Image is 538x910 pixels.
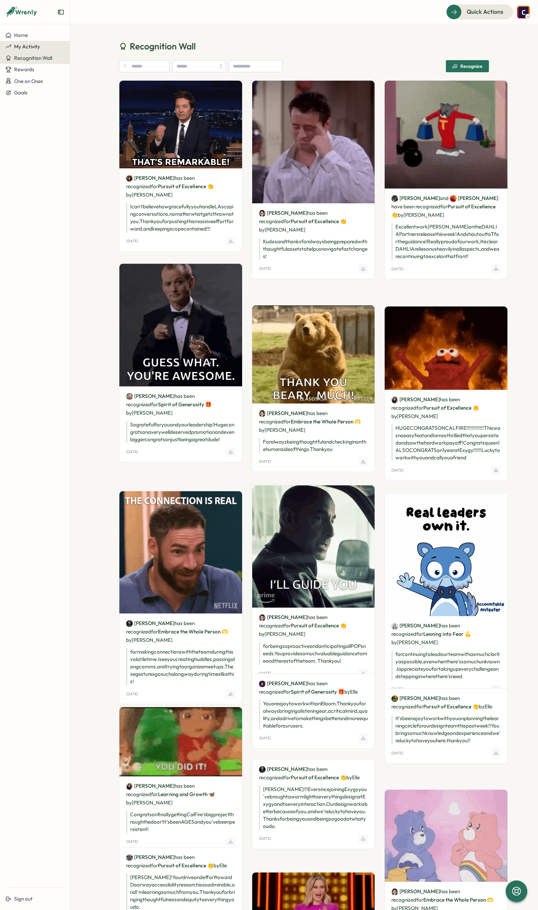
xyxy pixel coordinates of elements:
p: [DATE] [126,239,138,243]
p: [DATE] [391,267,403,271]
p: [PERSON_NAME]!!! Ever since joining Exygy you've brought a warm light to everything design at Exy... [259,786,368,830]
a: Vic de Aranzeta[PERSON_NAME] [126,620,175,627]
p: I can't believe how gracefully you handle LA scoping conversations, no matter what gets thrown at... [126,203,235,233]
p: [DATE] [259,266,271,271]
a: Isabelle Hirschy[PERSON_NAME] [126,174,175,182]
img: India Bastien [391,888,398,895]
p: HUGE CONGRATS ON CAL FIRE!!!!!!!!!!!!! This was no easy feat and I am so thrilled that you persis... [391,424,501,461]
img: Emilie Jensen [259,680,266,687]
span: Pursuit of Excellence 👏 [291,218,346,224]
p: Congrats on finally getting CalFire's big project through the door! It's been AGES and you've bee... [126,811,235,833]
span: Embrace the Whole Person 🫶 [423,897,493,903]
img: Recognition Image [119,707,242,777]
img: Recognition Image [385,306,507,390]
img: Recognition Image [385,494,507,616]
a: India Bastien[PERSON_NAME] [259,409,307,417]
p: [DATE] [126,840,138,844]
span: Embrace the Whole Person 🫶 [158,628,228,635]
span: Pursuit of Excellence 👏 [291,774,346,781]
img: Vic de Aranzeta [126,620,133,627]
img: Vic de Aranzeta [259,766,266,773]
span: and [440,195,449,202]
img: Emily Rowe [126,783,133,790]
span: Embrace the Whole Person 🫶 [291,418,361,424]
span: Pursuit of Excellence 👏 [291,623,346,629]
span: Pursuit of Excellence 👏 [158,862,214,869]
span: for [284,774,291,781]
p: for being so proactive and anticipating all POPs needs. You provide so much valuable guidance to ... [259,643,368,665]
span: Home [14,32,28,38]
p: for continuing to lead our team with as much clarity as possible, even when there's so much unkno... [391,651,501,680]
p: has been recognized by Elle [126,853,235,870]
p: for making connections with the team during this volatile time. I see you creating huddles, passi... [126,648,235,685]
span: Recognition Wall [130,40,196,52]
a: Emily Rowe[PERSON_NAME] [126,782,175,790]
a: Bonnie Goode[PERSON_NAME] [391,622,440,629]
p: [DATE] [391,751,403,755]
p: [DATE] [126,692,138,696]
img: Recognition Image [385,81,507,189]
p: [DATE] [259,671,271,675]
span: Pursuit of Excellence 👏 [423,703,479,710]
p: Excellent work [PERSON_NAME] on the DAHLIA Partners release this week! And shout out to T for the... [391,223,501,260]
p: has been recognized by [PERSON_NAME] [259,613,368,638]
span: Sign out [14,896,33,902]
span: Pursuit of Excellence 👏 [158,183,214,190]
p: has been recognized by [PERSON_NAME] [126,619,235,644]
p: [DATE] [259,836,271,841]
button: Recognize [446,60,489,72]
span: for [284,218,291,224]
span: for [151,791,158,797]
img: Recognition Image [119,81,242,168]
p: has been recognized by Elle [391,694,501,711]
img: India Bastien [259,410,266,417]
span: Quick Actions [467,7,503,16]
p: have been recognized by [PERSON_NAME] [391,194,501,219]
p: has been recognized by [PERSON_NAME] [259,409,368,434]
span: Goals [14,89,28,96]
a: Emily Rowe[PERSON_NAME] [391,396,440,403]
img: Recognition Image [252,81,375,203]
img: Colin Buyck [517,6,530,18]
span: for [284,418,291,424]
p: Kudos and thanks for always being prepared with thoughtful assets to help us navigate fast changes! [259,238,368,260]
p: You are a joy to work with on Bloom. Thank you for always bringing a listening ear, a critical mi... [259,700,368,730]
img: T Liu [450,195,457,202]
img: Emily Rowe [391,397,398,403]
p: [DATE] [126,450,138,454]
img: Bonnie Goode [391,623,398,629]
p: has been recognized by [PERSON_NAME] [391,621,501,647]
p: has been recognized by Elle [259,765,368,782]
p: has been recognized by [PERSON_NAME] [126,174,235,199]
img: Recognition Image [252,305,375,404]
p: has been recognized by Elle [259,679,368,696]
span: for [151,401,158,407]
a: India Bastien[PERSON_NAME] [259,209,307,217]
a: Emilie Jensen[PERSON_NAME] [259,680,307,687]
span: One on Ones [14,78,43,84]
span: Leaning into Fear 💪 [423,631,471,637]
a: India Bastien[PERSON_NAME] [259,614,307,621]
img: India Bastien [259,210,266,217]
span: for [284,689,291,695]
p: So grateful for you and your leadership! Huge congrats on a very well deserved promotion and even... [126,421,235,443]
span: for [151,628,158,635]
a: Nick Burgan[PERSON_NAME] [126,392,175,400]
p: For always being thoughtful and checking in on the human side of things. Thank you [259,438,368,453]
span: for [151,183,158,190]
a: T Liu[PERSON_NAME] [450,195,498,202]
img: Jia Gu [391,695,398,702]
img: Hannan Abdi [126,854,133,861]
span: Learning and Growth 🦋 [158,791,215,797]
span: for [416,897,423,903]
span: for [151,862,158,869]
span: Pursuit of Excellence 👏 [423,405,479,411]
span: for [416,631,423,637]
p: [DATE] [391,468,403,472]
img: Recognition Image [119,263,242,386]
a: Hannan Abdi[PERSON_NAME] [126,854,175,861]
a: Jia Gu[PERSON_NAME] [391,695,440,702]
p: [DATE] [259,459,271,464]
span: Spirit of Generosity 🎁 [291,689,344,695]
a: India Bastien[PERSON_NAME] [391,888,440,895]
